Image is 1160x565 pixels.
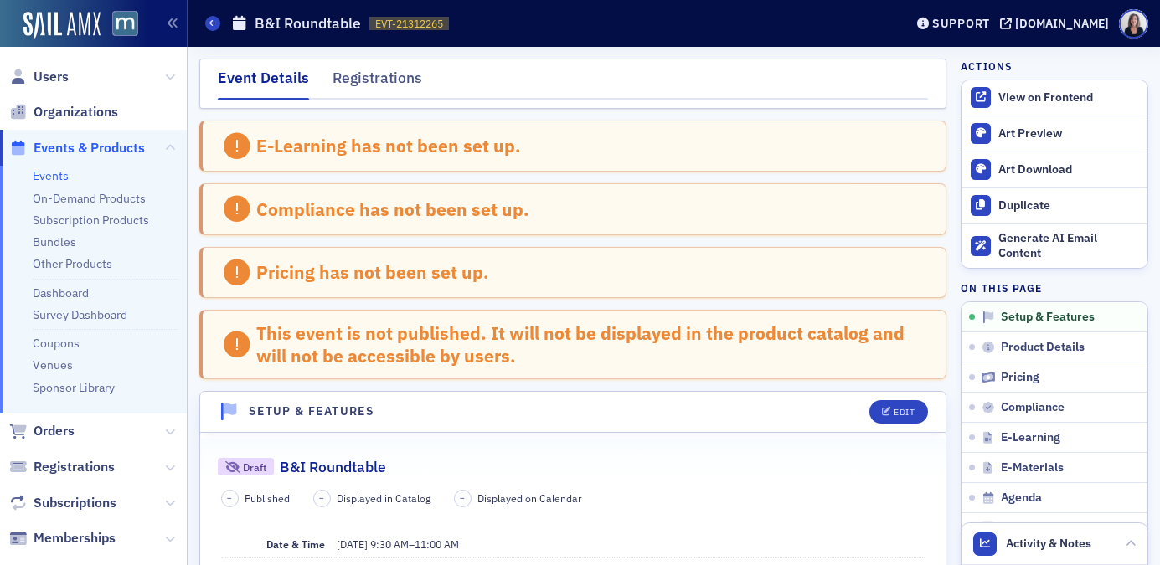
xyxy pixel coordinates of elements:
div: Compliance has not been set up. [256,198,529,220]
span: Agenda [1001,491,1042,506]
a: Organizations [9,103,118,121]
span: Orders [34,422,75,440]
span: Memberships [34,529,116,547]
span: Displayed in Catalog [337,491,430,506]
a: Art Download [962,152,1147,187]
a: Art Preview [962,116,1147,152]
span: Product Details [1001,340,1085,355]
span: Registrations [34,458,115,476]
div: Pricing has not been set up. [256,261,489,283]
div: Draft [218,458,274,475]
div: [DOMAIN_NAME] [1015,16,1109,31]
span: Events & Products [34,139,145,157]
a: Coupons [33,336,80,351]
div: This event is not published. It will not be displayed in the product catalog and will not be acce... [256,322,928,367]
a: Events & Products [9,139,145,157]
span: – [337,537,459,551]
div: Generate AI Email Content [998,231,1139,260]
span: EVT-21312265 [375,17,443,31]
span: E-Learning [1001,430,1060,445]
h4: Actions [961,59,1013,74]
time: 11:00 AM [415,537,459,551]
div: Art Download [998,162,1139,177]
div: Support [932,16,990,31]
a: Users [9,68,69,86]
span: Profile [1119,9,1148,39]
button: [DOMAIN_NAME] [1000,18,1115,29]
span: Displayed on Calendar [477,491,582,506]
time: 9:30 AM [370,537,409,551]
a: Bundles [33,234,76,249]
span: Compliance [1001,400,1065,415]
button: Generate AI Email Content [962,223,1147,269]
div: Registrations [333,67,422,98]
h1: B&I Roundtable [255,13,361,33]
span: Published [245,491,290,506]
a: Dashboard [33,285,89,300]
a: Registrations [9,458,115,476]
h2: B&I Roundtable [280,456,386,478]
span: Date & Time [266,537,325,551]
span: Subscriptions [34,494,116,512]
h4: On this page [961,280,1148,295]
div: Edit [894,408,915,417]
div: Art Preview [998,126,1139,141]
img: SailAMX [23,12,101,39]
a: View Homepage [101,11,138,39]
img: SailAMX [112,11,138,37]
span: – [460,492,465,504]
h4: Setup & Features [249,403,374,420]
a: Venues [33,357,73,372]
a: Sponsor Library [33,380,115,395]
span: Pricing [1001,370,1039,385]
span: Setup & Features [1001,310,1095,325]
button: Edit [869,400,927,424]
a: View on Frontend [962,80,1147,116]
button: Duplicate [962,187,1147,223]
div: Event Details [218,67,309,100]
a: Events [33,168,69,183]
span: [DATE] [337,537,368,551]
span: Activity & Notes [1006,535,1091,552]
div: View on Frontend [998,90,1139,105]
span: – [319,492,324,504]
a: Orders [9,422,75,440]
span: Users [34,68,69,86]
span: E-Materials [1001,460,1064,475]
a: Subscription Products [33,213,149,228]
span: – [227,492,232,504]
span: Purchase Restrictions [1001,521,1120,536]
div: Draft [243,463,266,472]
a: On-Demand Products [33,191,146,206]
a: Survey Dashboard [33,307,127,322]
div: E-Learning has not been set up. [256,135,521,157]
a: Memberships [9,529,116,547]
span: Organizations [34,103,118,121]
div: Duplicate [998,198,1139,213]
a: Subscriptions [9,494,116,512]
a: Other Products [33,256,112,271]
